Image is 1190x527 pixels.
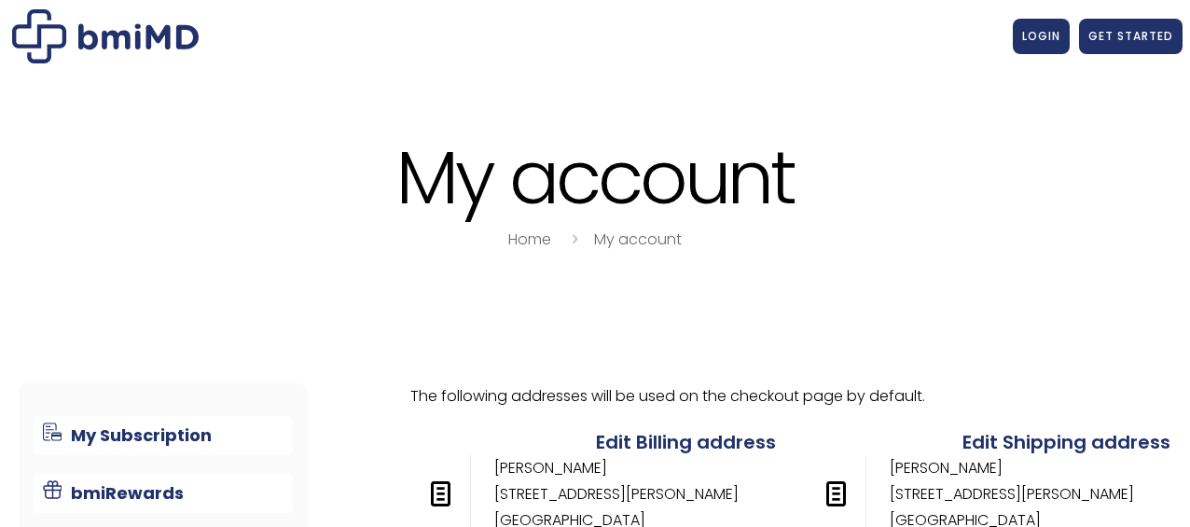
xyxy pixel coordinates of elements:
a: GET STARTED [1079,19,1183,54]
a: bmiRewards [34,474,294,513]
a: My Subscription [34,416,294,455]
a: Edit Billing address [596,429,776,455]
h1: My account [7,138,1183,217]
i: breadcrumbs separator [564,229,585,250]
a: Edit Shipping address [962,429,1170,455]
a: My account [594,229,682,250]
a: Home [508,229,551,250]
span: GET STARTED [1088,28,1173,44]
img: My account [12,9,199,63]
span: LOGIN [1022,28,1060,44]
p: The following addresses will be used on the checkout page by default. [410,383,1170,409]
a: LOGIN [1013,19,1070,54]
